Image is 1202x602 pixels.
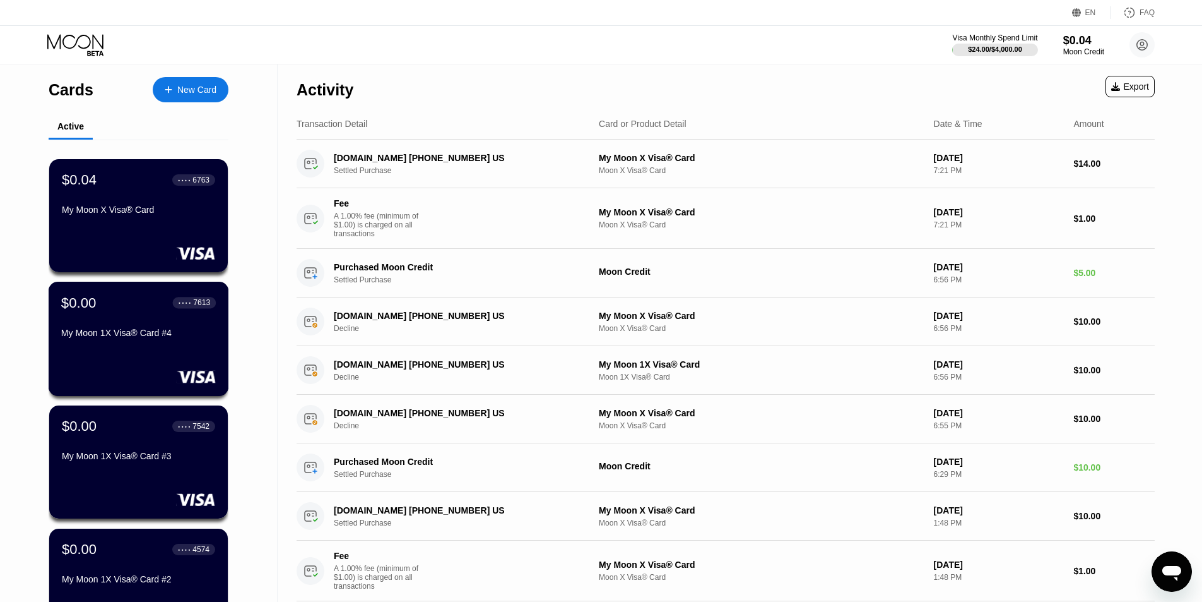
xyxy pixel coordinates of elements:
div: FAQ [1111,6,1155,19]
div: $0.00 [61,294,97,311]
div: 6:56 PM [934,275,1064,284]
div: 7613 [193,298,210,307]
div: $10.00 [1073,316,1155,327]
div: $0.04 [1063,34,1104,47]
div: $10.00 [1073,414,1155,424]
div: Purchased Moon CreditSettled PurchaseMoon Credit[DATE]6:29 PM$10.00 [297,443,1155,492]
div: My Moon X Visa® Card [599,408,924,418]
div: $1.00 [1073,566,1155,576]
div: Active [57,121,84,131]
div: [DOMAIN_NAME] [PHONE_NUMBER] US [334,359,579,370]
div: [DOMAIN_NAME] [PHONE_NUMBER] USDeclineMy Moon X Visa® CardMoon X Visa® Card[DATE]6:55 PM$10.00 [297,395,1155,443]
div: [DATE] [934,153,1064,163]
div: Visa Monthly Spend Limit [952,33,1037,42]
div: 4574 [192,545,209,554]
div: [DATE] [934,560,1064,570]
div: [DOMAIN_NAME] [PHONE_NUMBER] US [334,311,579,321]
div: Decline [334,373,597,382]
div: ● ● ● ● [179,301,191,304]
div: My Moon X Visa® Card [599,505,924,515]
div: $0.00 [62,418,97,435]
div: Moon X Visa® Card [599,166,924,175]
div: Transaction Detail [297,119,367,129]
div: Moon X Visa® Card [599,573,924,582]
div: My Moon 1X Visa® Card #4 [61,328,216,338]
div: $1.00 [1073,214,1155,224]
div: Moon Credit [599,461,924,471]
div: My Moon X Visa® Card [599,311,924,321]
div: $0.00● ● ● ●7542My Moon 1X Visa® Card #3 [49,406,228,519]
div: Decline [334,421,597,430]
div: [DOMAIN_NAME] [PHONE_NUMBER] US [334,153,579,163]
div: Date & Time [934,119,982,129]
div: [DATE] [934,359,1064,370]
div: $0.04● ● ● ●6763My Moon X Visa® Card [49,159,228,272]
div: Moon Credit [599,267,924,277]
div: Settled Purchase [334,470,597,479]
div: [DOMAIN_NAME] [PHONE_NUMBER] USDeclineMy Moon X Visa® CardMoon X Visa® Card[DATE]6:56 PM$10.00 [297,298,1155,346]
div: Purchased Moon Credit [334,262,579,272]
div: Settled Purchase [334,166,597,175]
div: Amount [1073,119,1104,129]
div: Settled Purchase [334,275,597,284]
div: Visa Monthly Spend Limit$24.00/$4,000.00 [952,33,1037,56]
div: My Moon X Visa® Card [599,560,924,570]
div: $10.00 [1073,511,1155,521]
div: [DOMAIN_NAME] [PHONE_NUMBER] US [334,408,579,418]
div: $0.00● ● ● ●7613My Moon 1X Visa® Card #4 [49,282,228,395]
div: [DATE] [934,457,1064,467]
div: New Card [153,77,228,102]
div: Moon Credit [1063,47,1104,56]
div: 6:55 PM [934,421,1064,430]
div: Export [1111,81,1149,92]
div: Activity [297,81,353,99]
div: Purchased Moon CreditSettled PurchaseMoon Credit[DATE]6:56 PM$5.00 [297,249,1155,298]
div: FAQ [1140,8,1155,17]
div: 6:56 PM [934,373,1064,382]
div: EN [1085,8,1096,17]
div: [DATE] [934,311,1064,321]
div: Moon 1X Visa® Card [599,373,924,382]
div: 7:21 PM [934,166,1064,175]
div: Decline [334,324,597,333]
div: ● ● ● ● [178,424,191,428]
div: 6763 [192,176,209,184]
div: Moon X Visa® Card [599,421,924,430]
div: My Moon 1X Visa® Card #3 [62,451,215,461]
div: ● ● ● ● [178,178,191,182]
div: 1:48 PM [934,573,1064,582]
div: ● ● ● ● [178,548,191,551]
div: Card or Product Detail [599,119,686,129]
div: [DATE] [934,207,1064,217]
div: $0.04Moon Credit [1063,34,1104,56]
div: $0.04 [62,172,97,188]
div: Moon X Visa® Card [599,220,924,229]
div: [DOMAIN_NAME] [PHONE_NUMBER] USSettled PurchaseMy Moon X Visa® CardMoon X Visa® Card[DATE]7:21 PM... [297,140,1155,188]
div: [DOMAIN_NAME] [PHONE_NUMBER] US [334,505,579,515]
div: 6:29 PM [934,470,1064,479]
div: 7542 [192,422,209,431]
div: FeeA 1.00% fee (minimum of $1.00) is charged on all transactionsMy Moon X Visa® CardMoon X Visa® ... [297,541,1155,601]
div: [DATE] [934,262,1064,272]
div: $10.00 [1073,462,1155,473]
div: 6:56 PM [934,324,1064,333]
div: Cards [49,81,93,99]
iframe: Кнопка запуска окна обмена сообщениями [1152,551,1192,592]
div: My Moon X Visa® Card [599,207,924,217]
div: $14.00 [1073,159,1155,169]
div: 1:48 PM [934,519,1064,527]
div: Moon X Visa® Card [599,519,924,527]
div: Moon X Visa® Card [599,324,924,333]
div: $5.00 [1073,268,1155,278]
div: Fee [334,551,422,561]
div: My Moon 1X Visa® Card #2 [62,574,215,584]
div: My Moon 1X Visa® Card [599,359,924,370]
div: A 1.00% fee (minimum of $1.00) is charged on all transactions [334,212,428,238]
div: $10.00 [1073,365,1155,375]
div: 7:21 PM [934,220,1064,229]
div: $24.00 / $4,000.00 [968,45,1022,53]
div: Purchased Moon Credit [334,457,579,467]
div: Fee [334,198,422,208]
div: [DOMAIN_NAME] [PHONE_NUMBER] USDeclineMy Moon 1X Visa® CardMoon 1X Visa® Card[DATE]6:56 PM$10.00 [297,346,1155,395]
